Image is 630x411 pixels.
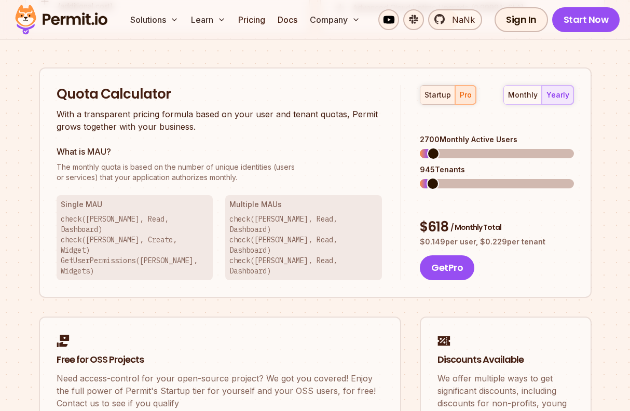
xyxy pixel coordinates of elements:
[495,7,548,32] a: Sign In
[508,90,538,100] div: monthly
[420,134,573,145] div: 2700 Monthly Active Users
[420,255,474,280] button: GetPro
[10,2,112,37] img: Permit logo
[187,9,230,30] button: Learn
[420,218,573,237] div: $ 618
[273,9,302,30] a: Docs
[57,372,384,409] p: Need access-control for your open-source project? We got you covered! Enjoy the full power of Per...
[229,199,378,210] h3: Multiple MAUs
[57,162,382,183] p: or services) that your application authorizes monthly.
[234,9,269,30] a: Pricing
[437,353,574,366] h2: Discounts Available
[57,353,384,366] h2: Free for OSS Projects
[306,9,364,30] button: Company
[450,222,501,232] span: / Monthly Total
[61,199,209,210] h3: Single MAU
[552,7,620,32] a: Start Now
[57,108,382,133] p: With a transparent pricing formula based on your user and tenant quotas, Permit grows together wi...
[428,9,482,30] a: NaNk
[57,162,382,172] span: The monthly quota is based on the number of unique identities (users
[424,90,451,100] div: startup
[446,13,475,26] span: NaNk
[420,165,573,175] div: 945 Tenants
[57,85,382,104] h2: Quota Calculator
[57,145,382,158] h3: What is MAU?
[229,214,378,276] p: check([PERSON_NAME], Read, Dashboard) check([PERSON_NAME], Read, Dashboard) check([PERSON_NAME], ...
[61,214,209,276] p: check([PERSON_NAME], Read, Dashboard) check([PERSON_NAME], Create, Widget) GetUserPermissions([PE...
[126,9,183,30] button: Solutions
[420,237,573,247] p: $ 0.149 per user, $ 0.229 per tenant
